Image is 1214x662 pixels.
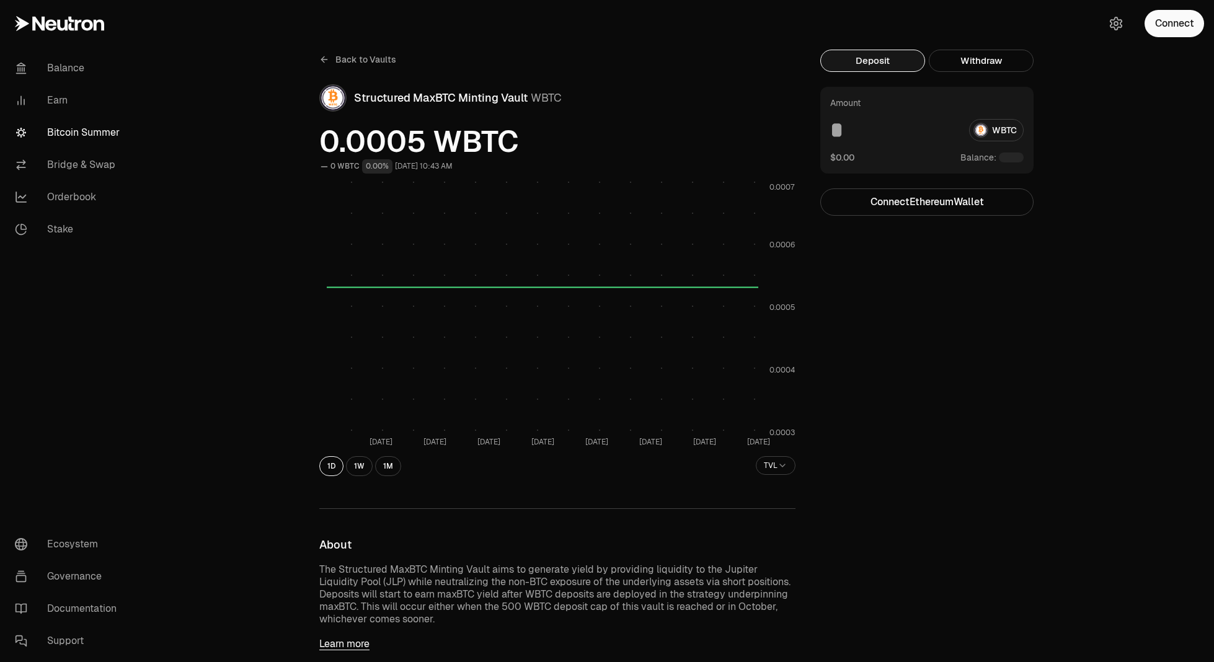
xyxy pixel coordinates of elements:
[639,437,662,447] tspan: [DATE]
[330,159,360,174] div: 0 WBTC
[319,456,343,476] button: 1D
[5,593,134,625] a: Documentation
[769,365,795,375] tspan: 0.0004
[335,53,396,66] span: Back to Vaults
[375,456,401,476] button: 1M
[747,437,770,447] tspan: [DATE]
[5,52,134,84] a: Balance
[929,50,1034,72] button: Withdraw
[769,302,795,312] tspan: 0.0005
[477,437,500,447] tspan: [DATE]
[769,428,795,438] tspan: 0.0003
[346,456,373,476] button: 1W
[319,638,795,650] a: Learn more
[531,90,562,105] span: WBTC
[960,151,996,164] span: Balance:
[321,86,345,110] img: WBTC Logo
[5,528,134,560] a: Ecosystem
[5,84,134,117] a: Earn
[5,149,134,181] a: Bridge & Swap
[423,437,446,447] tspan: [DATE]
[354,90,528,105] span: Structured MaxBTC Minting Vault
[370,437,392,447] tspan: [DATE]
[5,181,134,213] a: Orderbook
[319,539,795,551] h3: About
[756,456,795,475] button: TVL
[362,159,392,174] div: 0.00%
[769,182,795,192] tspan: 0.0007
[830,97,861,109] div: Amount
[319,126,795,156] span: 0.0005 WBTC
[5,117,134,149] a: Bitcoin Summer
[830,151,854,164] button: $0.00
[1145,10,1204,37] button: Connect
[820,188,1034,216] button: ConnectEthereumWallet
[395,159,453,174] div: [DATE] 10:43 AM
[585,437,608,447] tspan: [DATE]
[319,50,396,69] a: Back to Vaults
[5,213,134,245] a: Stake
[769,240,795,250] tspan: 0.0006
[5,625,134,657] a: Support
[319,563,795,625] p: The Structured MaxBTC Minting Vault aims to generate yield by providing liquidity to the Jupiter ...
[693,437,716,447] tspan: [DATE]
[531,437,554,447] tspan: [DATE]
[820,50,925,72] button: Deposit
[5,560,134,593] a: Governance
